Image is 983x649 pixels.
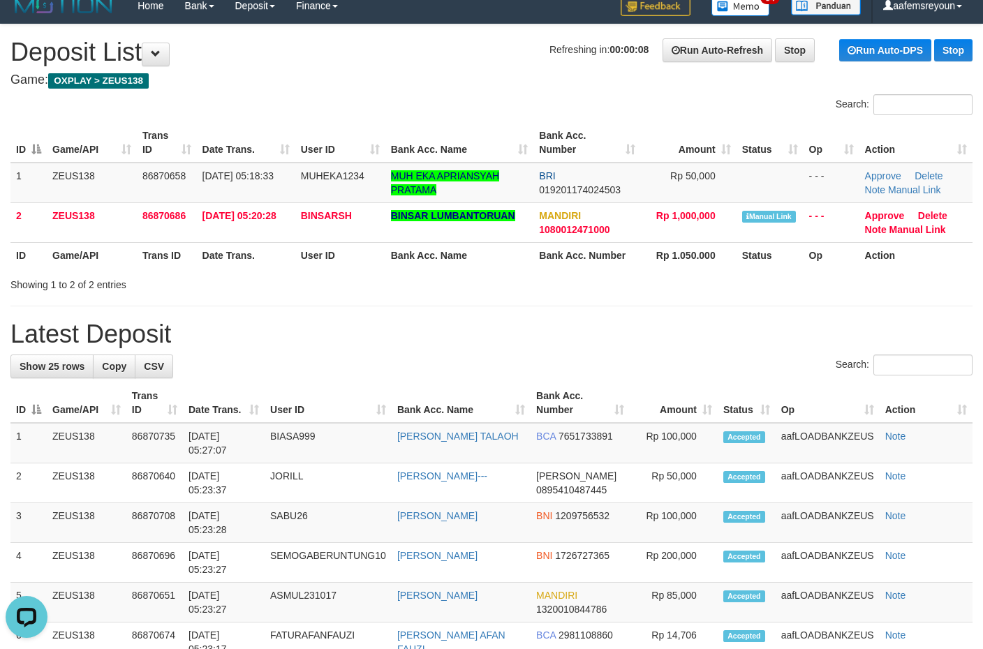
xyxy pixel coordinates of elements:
th: Bank Acc. Name: activate to sort column ascending [385,123,534,163]
th: Bank Acc. Number [533,242,641,268]
th: Bank Acc. Name: activate to sort column ascending [392,383,531,423]
td: ZEUS138 [47,423,126,463]
th: ID: activate to sort column descending [10,383,47,423]
td: Rp 200,000 [630,543,718,583]
a: [PERSON_NAME] [397,550,478,561]
th: Trans ID [137,242,197,268]
span: Accepted [723,511,765,523]
a: Note [865,224,887,235]
td: ZEUS138 [47,543,126,583]
td: aafLOADBANKZEUS [776,463,880,503]
span: Copy 2981108860 to clipboard [559,629,613,641]
span: 86870686 [142,210,186,221]
span: Show 25 rows [20,361,84,372]
label: Search: [836,355,973,375]
td: ZEUS138 [47,202,137,242]
span: Accepted [723,431,765,443]
td: 86870640 [126,463,183,503]
a: Note [885,629,906,641]
span: Rp 1,000,000 [656,210,716,221]
td: Rp 50,000 [630,463,718,503]
th: Date Trans.: activate to sort column ascending [197,123,295,163]
a: Note [885,550,906,561]
input: Search: [873,355,973,375]
th: Date Trans. [197,242,295,268]
td: 86870696 [126,543,183,583]
label: Search: [836,94,973,115]
th: Bank Acc. Number: activate to sort column ascending [533,123,641,163]
span: BINSARSH [301,210,352,221]
a: Manual Link [889,224,946,235]
td: aafLOADBANKZEUS [776,423,880,463]
th: User ID [295,242,385,268]
td: ASMUL231017 [265,583,392,622]
td: ZEUS138 [47,503,126,543]
th: Op: activate to sort column ascending [776,383,880,423]
a: Copy [93,355,135,378]
td: 86870735 [126,423,183,463]
th: Action [859,242,973,268]
th: ID [10,242,47,268]
a: Manual Link [888,184,941,195]
td: [DATE] 05:23:28 [183,503,265,543]
span: BNI [536,550,552,561]
a: Stop [775,38,815,62]
div: Showing 1 to 2 of 2 entries [10,272,399,292]
a: Delete [915,170,943,181]
td: BIASA999 [265,423,392,463]
th: Game/API [47,242,137,268]
td: [DATE] 05:23:27 [183,543,265,583]
span: Accepted [723,630,765,642]
td: ZEUS138 [47,163,137,203]
th: Action: activate to sort column ascending [880,383,973,423]
td: [DATE] 05:23:37 [183,463,265,503]
a: Run Auto-Refresh [663,38,772,62]
a: Note [865,184,886,195]
td: JORILL [265,463,392,503]
th: Status [737,242,804,268]
a: Run Auto-DPS [839,39,931,61]
td: Rp 100,000 [630,423,718,463]
a: [PERSON_NAME]--- [397,470,487,482]
th: Rp 1.050.000 [641,242,736,268]
a: CSV [135,355,173,378]
td: ZEUS138 [47,583,126,622]
th: Status: activate to sort column ascending [718,383,776,423]
a: Stop [934,39,973,61]
td: Rp 85,000 [630,583,718,622]
th: Op [804,242,859,268]
td: Rp 100,000 [630,503,718,543]
td: aafLOADBANKZEUS [776,503,880,543]
th: Amount: activate to sort column ascending [630,383,718,423]
th: Trans ID: activate to sort column ascending [137,123,197,163]
td: 86870651 [126,583,183,622]
span: Copy 019201174024503 to clipboard [539,184,621,195]
span: [PERSON_NAME] [536,470,616,482]
span: Manually Linked [742,211,796,223]
td: SABU26 [265,503,392,543]
th: Status: activate to sort column ascending [737,123,804,163]
span: Copy 1726727365 to clipboard [555,550,609,561]
th: User ID: activate to sort column ascending [295,123,385,163]
span: MANDIRI [539,210,581,221]
th: Bank Acc. Name [385,242,534,268]
td: 1 [10,423,47,463]
td: [DATE] 05:23:27 [183,583,265,622]
th: Game/API: activate to sort column ascending [47,123,137,163]
span: Accepted [723,551,765,562]
span: BCA [536,629,556,641]
span: Accepted [723,471,765,483]
th: Amount: activate to sort column ascending [641,123,736,163]
a: Approve [865,170,901,181]
th: Bank Acc. Number: activate to sort column ascending [531,383,629,423]
th: Date Trans.: activate to sort column ascending [183,383,265,423]
a: MUH EKA APRIANSYAH PRATAMA [391,170,499,195]
span: Rp 50,000 [670,170,716,181]
a: Approve [865,210,905,221]
span: CSV [144,361,164,372]
td: aafLOADBANKZEUS [776,543,880,583]
th: Action: activate to sort column ascending [859,123,973,163]
td: 86870708 [126,503,183,543]
input: Search: [873,94,973,115]
td: ZEUS138 [47,463,126,503]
